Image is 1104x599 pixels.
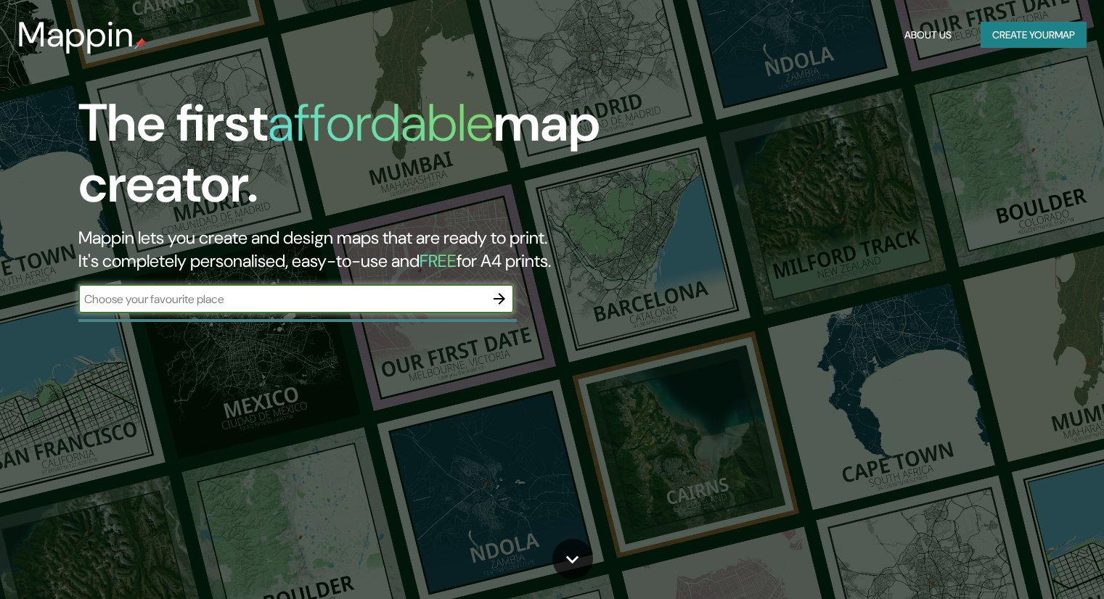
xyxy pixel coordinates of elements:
[268,89,494,157] h1: affordable
[134,38,146,49] img: mappin-pin
[899,22,957,49] button: About Us
[420,249,457,272] h5: FREE
[981,22,1087,49] button: Create yourmap
[78,291,485,307] input: Choose your favourite place
[78,93,631,226] h1: The first map creator.
[78,226,631,273] h2: Mappin lets you create and design maps that are ready to print. It's completely personalised, eas...
[17,15,134,55] h3: Mappin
